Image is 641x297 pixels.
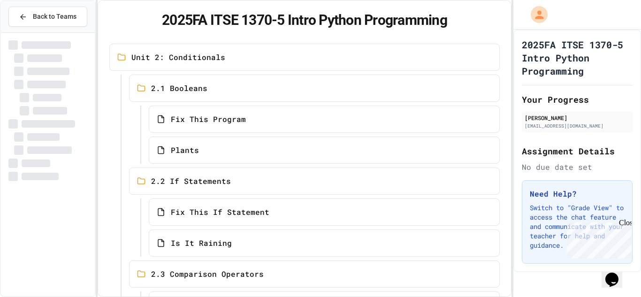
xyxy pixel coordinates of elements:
iframe: chat widget [563,219,632,259]
div: Chat with us now!Close [4,4,65,60]
a: Is It Raining [149,229,500,257]
p: Switch to "Grade View" to access the chat feature and communicate with your teacher for help and ... [530,203,625,250]
span: 2.1 Booleans [151,83,207,94]
span: 2.3 Comparison Operators [151,268,264,280]
span: Fix This Program [171,114,246,125]
span: Back to Teams [33,12,76,22]
button: Back to Teams [8,7,87,27]
h1: 2025FA ITSE 1370-5 Intro Python Programming [109,12,500,29]
h2: Your Progress [522,93,633,106]
h3: Need Help? [530,188,625,199]
span: Is It Raining [171,237,232,249]
a: Plants [149,137,500,164]
span: Unit 2: Conditionals [131,52,225,63]
span: Fix This If Statement [171,206,269,218]
h2: Assignment Details [522,145,633,158]
a: Fix This If Statement [149,198,500,226]
iframe: chat widget [602,259,632,288]
div: No due date set [522,161,633,173]
div: [EMAIL_ADDRESS][DOMAIN_NAME] [525,122,630,129]
a: Fix This Program [149,106,500,133]
h1: 2025FA ITSE 1370-5 Intro Python Programming [522,38,633,77]
div: [PERSON_NAME] [525,114,630,122]
span: Plants [171,145,199,156]
span: 2.2 If Statements [151,175,231,187]
div: My Account [521,4,550,25]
